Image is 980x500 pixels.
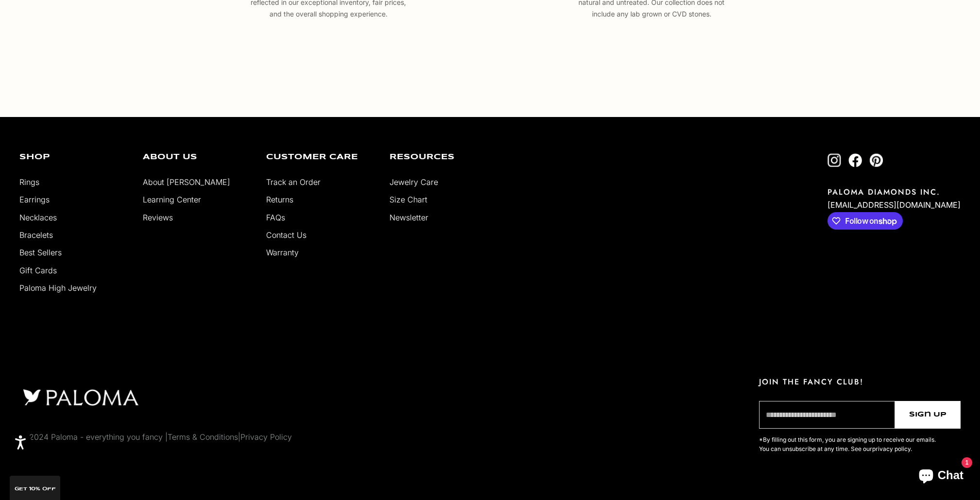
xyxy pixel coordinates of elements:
a: Size Chart [389,195,427,204]
a: FAQs [266,213,285,222]
a: Track an Order [266,177,321,187]
a: Newsletter [389,213,428,222]
span: GET 10% Off [15,486,56,491]
p: JOIN THE FANCY CLUB! [759,376,961,387]
a: Jewelry Care [389,177,438,187]
a: Warranty [266,248,299,257]
a: Rings [19,177,39,187]
p: *By filling out this form, you are signing up to receive our emails. You can unsubscribe at any t... [759,435,939,454]
img: footer logo [19,387,142,408]
a: Privacy Policy [240,432,292,442]
a: Bracelets [19,230,53,240]
p: Customer Care [266,153,375,161]
p: © 2024 Paloma - everything you fancy | | [19,431,292,443]
a: Returns [266,195,293,204]
a: Gift Cards [19,266,57,275]
p: PALOMA DIAMONDS INC. [828,186,961,198]
a: Follow on Instagram [828,153,841,167]
a: Terms & Conditions [168,432,238,442]
a: Reviews [143,213,173,222]
div: GET 10% Off [10,476,60,500]
p: [EMAIL_ADDRESS][DOMAIN_NAME] [828,198,961,212]
a: Follow on Pinterest [869,153,883,167]
a: Learning Center [143,195,201,204]
a: Contact Us [266,230,306,240]
a: About [PERSON_NAME] [143,177,230,187]
span: Sign Up [909,409,946,420]
a: Necklaces [19,213,57,222]
p: About Us [143,153,252,161]
p: Shop [19,153,128,161]
p: Resources [389,153,498,161]
a: Best Sellers [19,248,62,257]
inbox-online-store-chat: Shopify online store chat [910,461,972,492]
a: Follow on Facebook [848,153,862,167]
a: Paloma High Jewelry [19,283,97,293]
button: Sign Up [895,401,961,429]
a: privacy policy. [872,445,912,452]
a: Earrings [19,195,50,204]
